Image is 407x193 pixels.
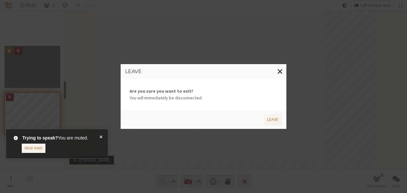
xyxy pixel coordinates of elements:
button: Leave [264,113,282,125]
button: Close modal [274,64,286,79]
h3: Leave [125,69,282,74]
button: Raise hand [22,144,45,153]
div: You will immediately be disconnected. [121,79,286,110]
span: You are muted. [22,135,88,141]
strong: Trying to speak? [22,135,58,140]
strong: Are you sure you want to exit? [130,88,277,95]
